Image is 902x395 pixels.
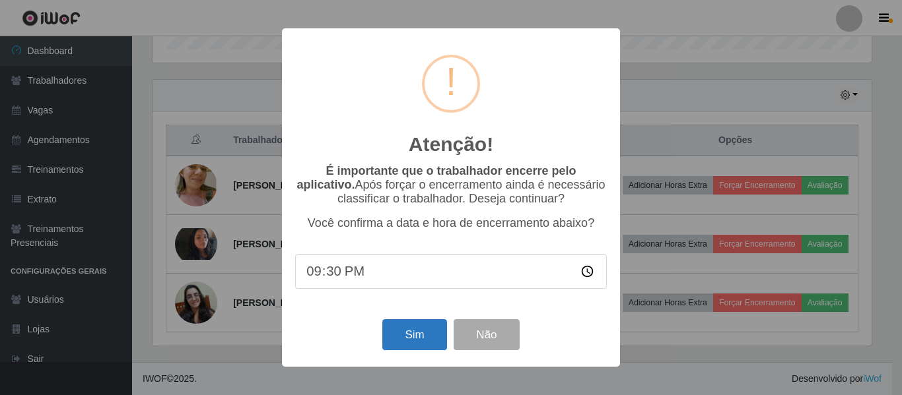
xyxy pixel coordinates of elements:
[409,133,493,156] h2: Atenção!
[454,319,519,350] button: Não
[382,319,446,350] button: Sim
[295,216,607,230] p: Você confirma a data e hora de encerramento abaixo?
[296,164,576,191] b: É importante que o trabalhador encerre pelo aplicativo.
[295,164,607,206] p: Após forçar o encerramento ainda é necessário classificar o trabalhador. Deseja continuar?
